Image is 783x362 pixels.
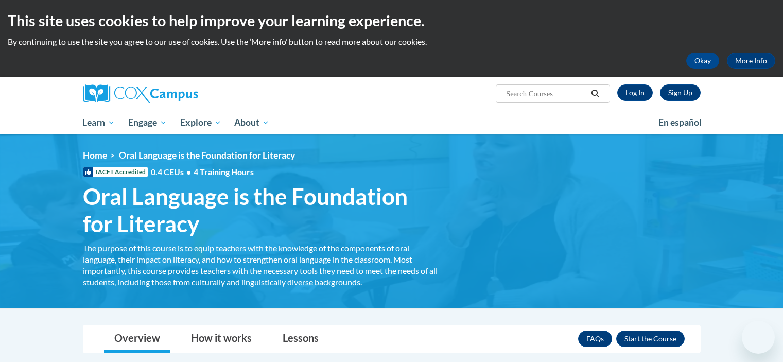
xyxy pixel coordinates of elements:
[652,112,708,133] a: En español
[194,167,254,177] span: 4 Training Hours
[128,116,167,129] span: Engage
[180,116,221,129] span: Explore
[8,10,775,31] h2: This site uses cookies to help improve your learning experience.
[658,117,702,128] span: En español
[104,325,170,353] a: Overview
[83,150,107,161] a: Home
[76,111,122,134] a: Learn
[228,111,276,134] a: About
[181,325,262,353] a: How it works
[578,331,612,347] a: FAQs
[83,243,438,288] div: The purpose of this course is to equip teachers with the knowledge of the components of oral lang...
[83,84,198,103] img: Cox Campus
[505,88,587,100] input: Search Courses
[660,84,701,101] a: Register
[617,84,653,101] a: Log In
[83,183,438,237] span: Oral Language is the Foundation for Literacy
[82,116,115,129] span: Learn
[119,150,295,161] span: Oral Language is the Foundation for Literacy
[8,36,775,47] p: By continuing to use the site you agree to our use of cookies. Use the ‘More info’ button to read...
[686,53,719,69] button: Okay
[151,166,254,178] span: 0.4 CEUs
[234,116,269,129] span: About
[727,53,775,69] a: More Info
[587,88,603,100] button: Search
[742,321,775,354] iframe: Button to launch messaging window
[616,331,685,347] button: Enroll
[121,111,173,134] a: Engage
[67,111,716,134] div: Main menu
[186,167,191,177] span: •
[83,84,279,103] a: Cox Campus
[173,111,228,134] a: Explore
[272,325,329,353] a: Lessons
[83,167,148,177] span: IACET Accredited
